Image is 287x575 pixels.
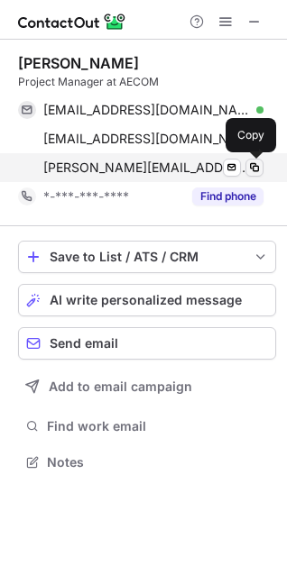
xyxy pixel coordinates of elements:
[47,418,269,434] span: Find work email
[50,293,242,307] span: AI write personalized message
[18,74,276,90] div: Project Manager at AECOM
[43,131,250,147] span: [EMAIL_ADDRESS][DOMAIN_NAME]
[18,11,126,32] img: ContactOut v5.3.10
[192,187,264,205] button: Reveal Button
[18,450,276,475] button: Notes
[18,370,276,403] button: Add to email campaign
[50,250,245,264] div: Save to List / ATS / CRM
[43,160,250,176] span: [PERSON_NAME][EMAIL_ADDRESS][PERSON_NAME][DOMAIN_NAME]
[49,379,192,394] span: Add to email campaign
[18,414,276,439] button: Find work email
[18,327,276,360] button: Send email
[43,102,250,118] span: [EMAIL_ADDRESS][DOMAIN_NAME]
[18,284,276,316] button: AI write personalized message
[50,336,118,351] span: Send email
[47,454,269,470] span: Notes
[18,241,276,273] button: save-profile-one-click
[18,54,139,72] div: [PERSON_NAME]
